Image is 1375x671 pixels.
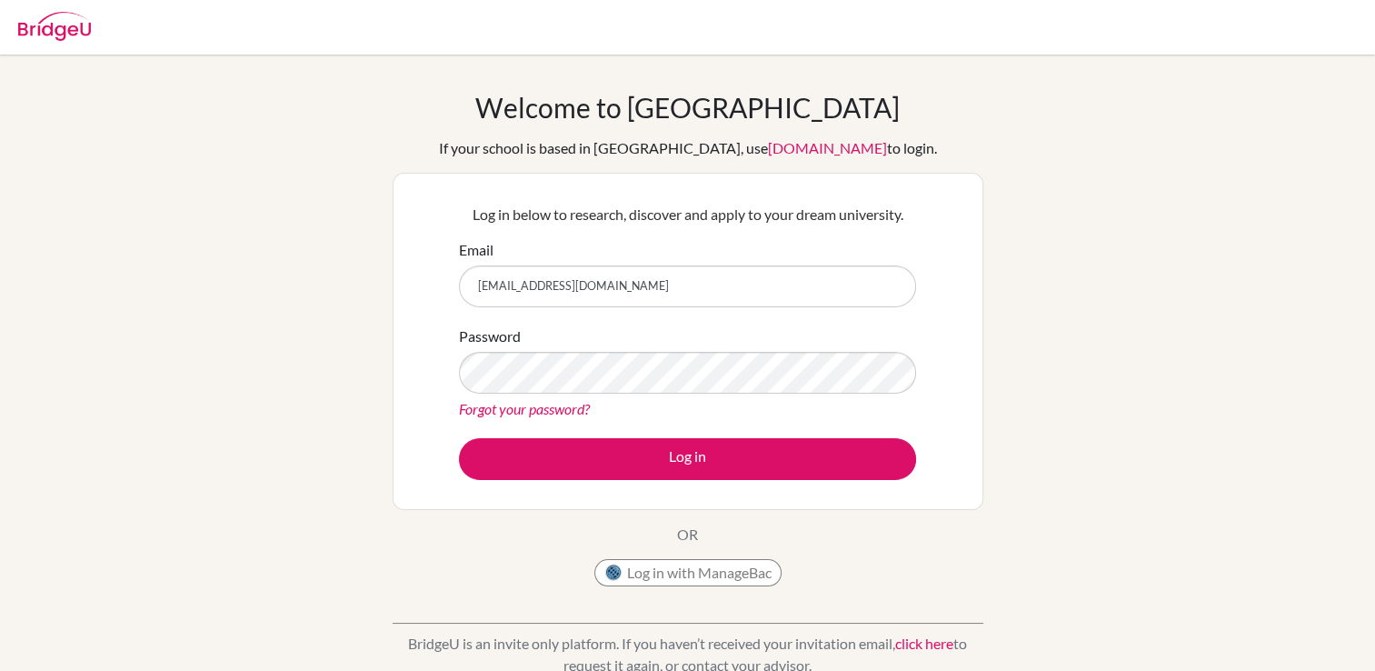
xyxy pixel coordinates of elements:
[459,325,521,347] label: Password
[18,12,91,41] img: Bridge-U
[459,438,916,480] button: Log in
[895,635,953,652] a: click here
[475,91,900,124] h1: Welcome to [GEOGRAPHIC_DATA]
[459,204,916,225] p: Log in below to research, discover and apply to your dream university.
[594,559,782,586] button: Log in with ManageBac
[459,400,590,417] a: Forgot your password?
[677,524,698,546] p: OR
[459,239,493,261] label: Email
[439,137,937,159] div: If your school is based in [GEOGRAPHIC_DATA], use to login.
[768,139,887,156] a: [DOMAIN_NAME]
